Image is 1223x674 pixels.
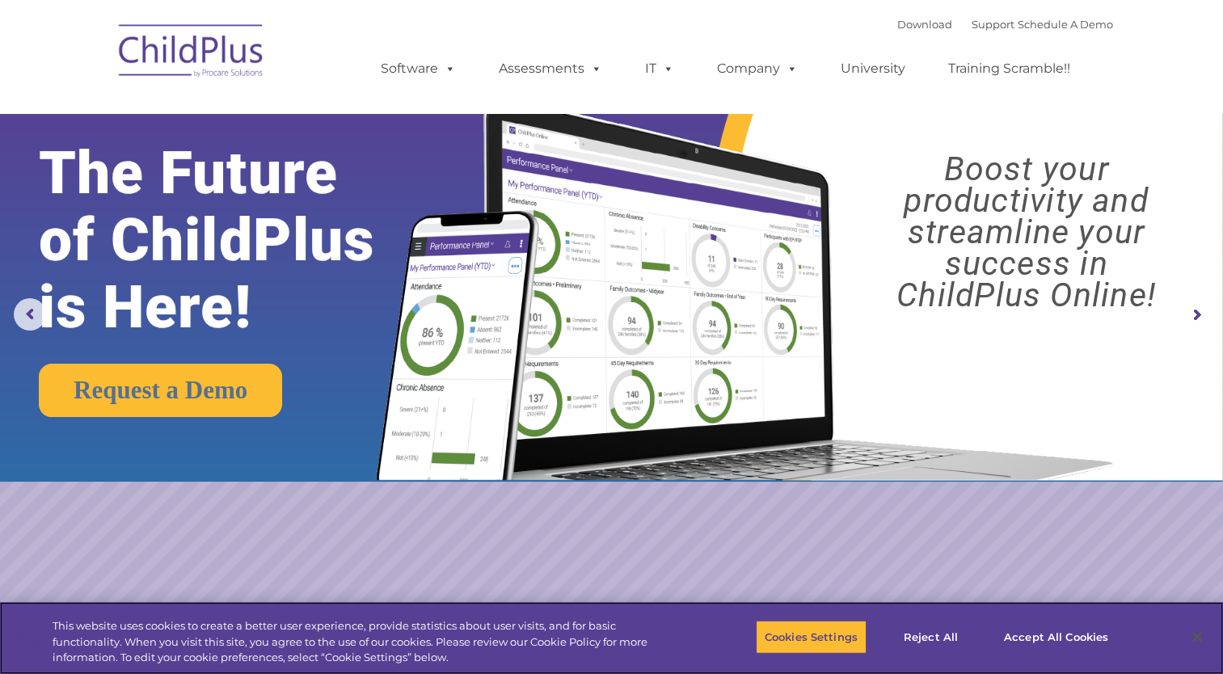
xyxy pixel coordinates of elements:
a: Company [701,53,814,85]
div: This website uses cookies to create a better user experience, provide statistics about user visit... [53,618,673,666]
rs-layer: The Future of ChildPlus is Here! [39,140,429,341]
a: Schedule A Demo [1018,18,1113,31]
font: | [897,18,1113,31]
button: Accept All Cookies [995,620,1117,654]
a: Support [972,18,1014,31]
a: Request a Demo [39,364,282,417]
a: Download [897,18,952,31]
span: Last name [225,107,274,119]
a: University [824,53,921,85]
a: IT [629,53,690,85]
a: Training Scramble!! [932,53,1086,85]
button: Reject All [880,620,981,654]
button: Close [1179,619,1215,655]
a: Software [365,53,472,85]
a: Assessments [483,53,618,85]
span: Phone number [225,173,293,185]
img: ChildPlus by Procare Solutions [111,13,272,94]
rs-layer: Boost your productivity and streamline your success in ChildPlus Online! [845,154,1208,311]
button: Cookies Settings [756,620,867,654]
